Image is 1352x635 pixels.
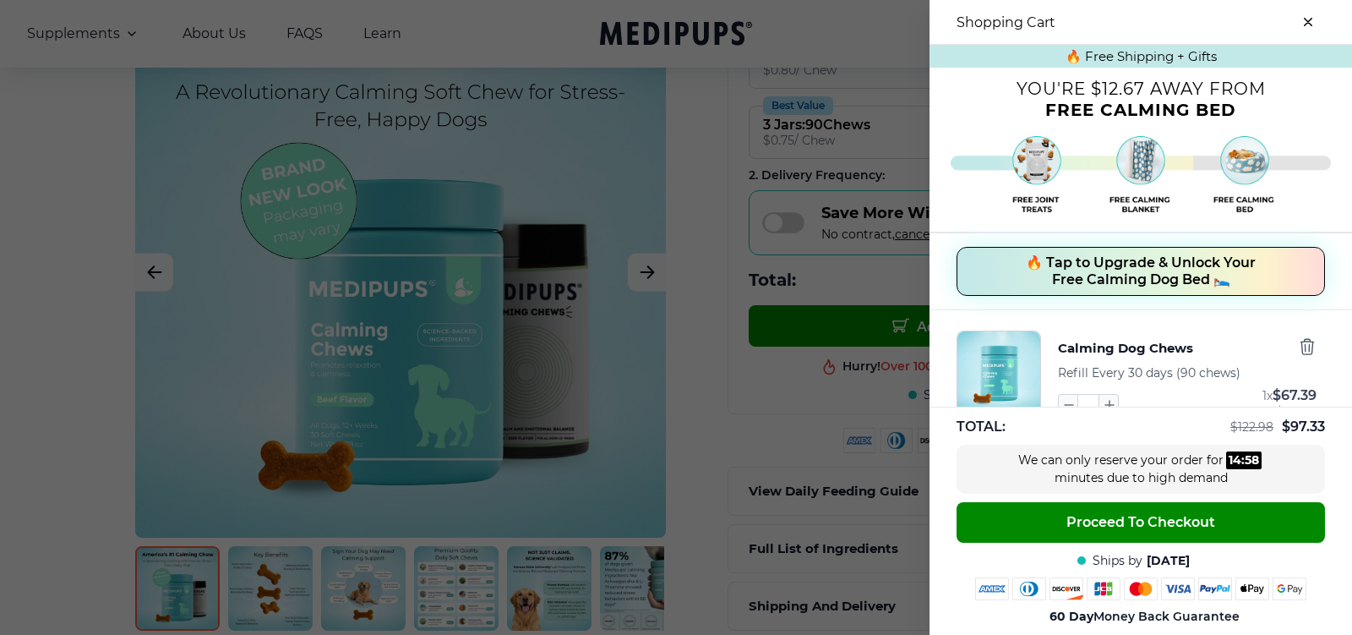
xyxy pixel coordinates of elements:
[1276,405,1317,419] span: $ 84.99
[1262,388,1273,403] span: 1 x
[1014,452,1267,487] div: We can only reserve your order for minutes due to high demand
[1124,578,1158,600] img: mastercard
[1198,578,1232,600] img: paypal
[957,331,1040,414] img: Calming Dog Chews
[1087,578,1120,600] img: jcb
[1291,5,1325,39] button: close-cart
[1012,578,1046,600] img: diners-club
[1066,514,1215,531] span: Proceed To Checkout
[957,247,1325,296] button: 🔥 Tap to Upgrade & Unlock Your Free Calming Dog Bed 🛌
[1229,452,1241,469] div: 14
[957,502,1325,543] button: Proceed To Checkout
[1230,419,1273,435] span: $ 122.98
[1045,100,1236,120] span: Free Calming Bed
[1282,419,1325,435] span: $ 97.33
[1147,553,1190,569] span: [DATE]
[1093,553,1142,569] span: Ships by
[957,418,1006,436] span: TOTAL:
[1245,452,1259,469] div: 58
[1273,387,1317,403] span: $ 67.39
[1049,578,1083,600] img: discover
[1161,578,1195,600] img: visa
[1058,337,1193,359] button: Calming Dog Chews
[1226,452,1262,469] div: :
[1235,578,1269,600] img: apple
[1049,609,1093,624] strong: 60 Day
[929,85,1352,93] p: You're $12.67 away from
[957,14,1055,30] h3: Shopping Cart
[1058,365,1240,380] span: Refill Every 30 days (90 chews)
[951,131,1331,219] img: Free Calming Blanket
[1273,578,1306,600] img: google
[1026,255,1256,288] span: 🔥 Tap to Upgrade & Unlock Your Free Calming Dog Bed 🛌
[1066,48,1217,64] span: 🔥 Free Shipping + Gifts
[975,578,1009,600] img: amex
[1049,609,1240,625] span: Money Back Guarantee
